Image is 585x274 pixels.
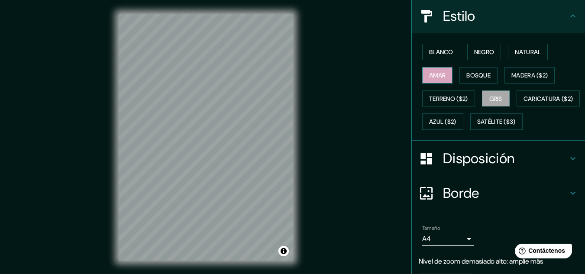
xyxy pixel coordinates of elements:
[422,113,463,130] button: Azul ($2)
[429,48,453,56] font: Blanco
[429,118,456,126] font: Azul ($2)
[524,95,573,103] font: Caricatura ($2)
[419,257,543,266] font: Nivel de zoom demasiado alto: amplíe más
[443,7,475,25] font: Estilo
[429,95,468,103] font: Terreno ($2)
[429,71,446,79] font: Amar
[422,44,460,60] button: Blanco
[422,67,452,84] button: Amar
[412,141,585,176] div: Disposición
[443,184,479,202] font: Borde
[278,246,289,256] button: Activar o desactivar atribución
[474,48,495,56] font: Negro
[470,113,523,130] button: Satélite ($3)
[467,44,501,60] button: Negro
[508,44,548,60] button: Natural
[477,118,516,126] font: Satélite ($3)
[504,67,555,84] button: Madera ($2)
[412,176,585,210] div: Borde
[517,90,580,107] button: Caricatura ($2)
[119,14,293,261] canvas: Mapa
[459,67,498,84] button: Bosque
[515,48,541,56] font: Natural
[482,90,510,107] button: Gris
[422,234,431,243] font: A4
[443,149,514,168] font: Disposición
[489,95,502,103] font: Gris
[422,232,474,246] div: A4
[511,71,548,79] font: Madera ($2)
[508,240,575,264] iframe: Lanzador de widgets de ayuda
[422,90,475,107] button: Terreno ($2)
[422,225,440,232] font: Tamaño
[466,71,491,79] font: Bosque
